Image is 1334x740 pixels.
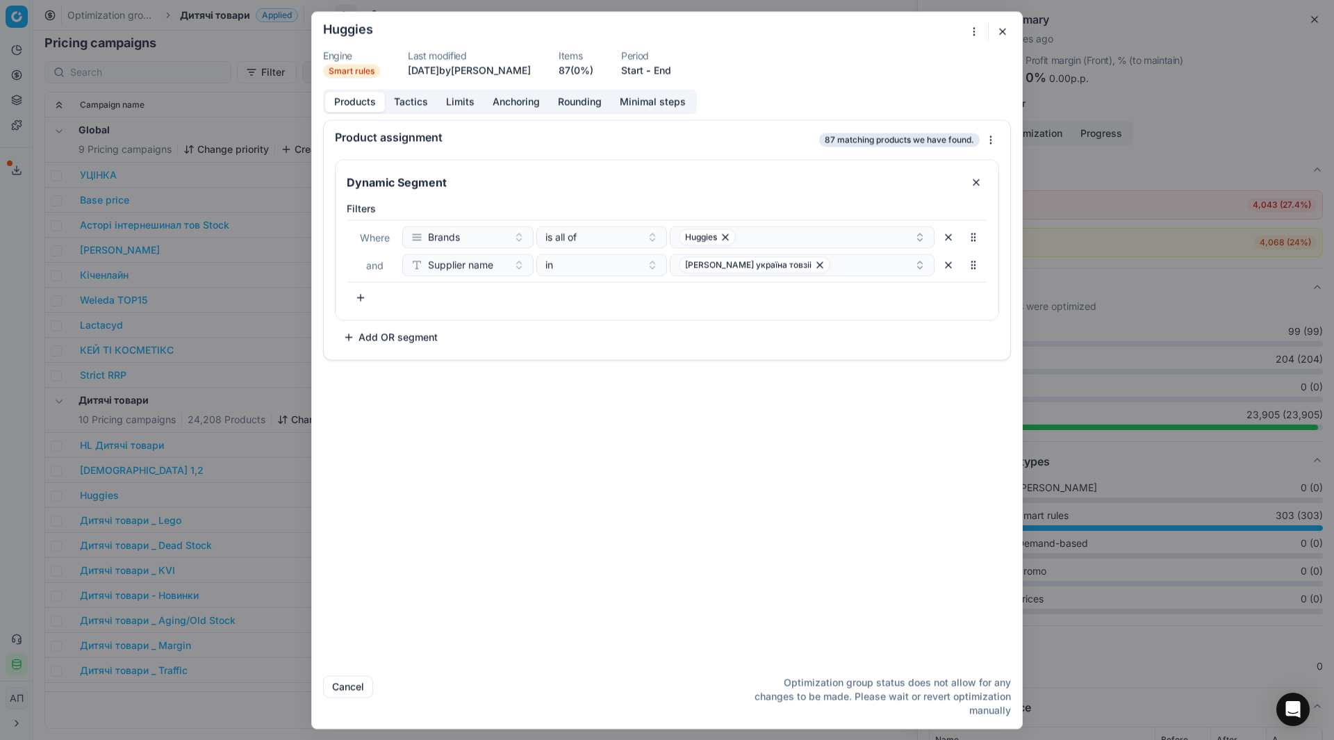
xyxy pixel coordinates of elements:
button: Limits [437,92,484,112]
button: Add OR segment [335,326,446,348]
span: Brands [428,230,460,244]
h2: Huggies [323,23,373,35]
button: [PERSON_NAME] україна товзіі [670,254,934,276]
button: Start [621,63,643,77]
dt: Items [559,51,593,60]
label: Filters [347,202,987,215]
span: Smart rules [323,64,380,78]
dt: Last modified [408,51,531,60]
span: in [545,258,553,272]
button: Cancel [323,675,373,698]
span: - [646,63,651,77]
button: Minimal steps [611,92,695,112]
span: and [366,259,384,271]
dt: Engine [323,51,380,60]
span: [PERSON_NAME] україна товзіі [685,259,812,270]
button: Products [325,92,385,112]
button: Tactics [385,92,437,112]
div: Product assignment [335,131,816,142]
span: Huggies [685,231,717,242]
button: Rounding [549,92,611,112]
span: 87 matching products we have found. [819,133,980,147]
span: Where [360,231,390,243]
button: End [654,63,671,77]
span: [DATE] by [PERSON_NAME] [408,64,531,76]
p: Optimization group status does not allow for any changes to be made. Please wait or revert optimi... [744,675,1011,717]
dt: Period [621,51,671,60]
input: Segment [344,171,960,193]
span: is all of [545,230,577,244]
a: 87(0%) [559,63,593,77]
button: Anchoring [484,92,549,112]
span: Supplier name [428,258,493,272]
button: Huggies [670,226,934,248]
